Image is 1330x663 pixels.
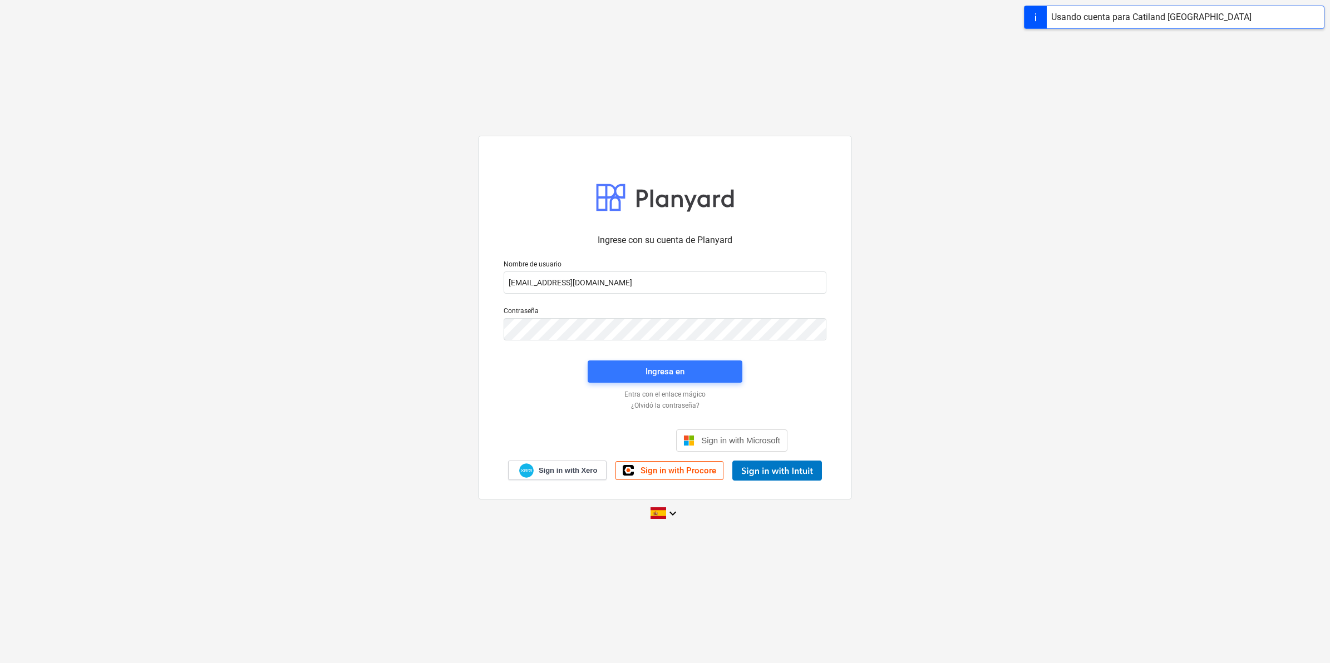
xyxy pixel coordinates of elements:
[498,402,832,410] a: ¿Olvidó la contraseña?
[504,307,826,318] p: Contraseña
[1051,11,1252,24] div: Usando cuenta para Catiland [GEOGRAPHIC_DATA]
[504,234,826,247] p: Ingrese con su cuenta de Planyard
[504,260,826,271] p: Nombre de usuario
[539,466,597,476] span: Sign in with Xero
[646,364,684,379] div: Ingresa en
[666,507,679,520] i: keyboard_arrow_down
[519,463,534,478] img: Xero logo
[498,390,832,399] a: Entra con el enlace mágico
[537,428,673,453] iframe: Botón Iniciar sesión con Google
[641,466,716,476] span: Sign in with Procore
[508,461,607,480] a: Sign in with Xero
[504,271,826,294] input: Nombre de usuario
[701,436,780,445] span: Sign in with Microsoft
[588,360,742,383] button: Ingresa en
[683,435,694,446] img: Microsoft logo
[615,461,723,480] a: Sign in with Procore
